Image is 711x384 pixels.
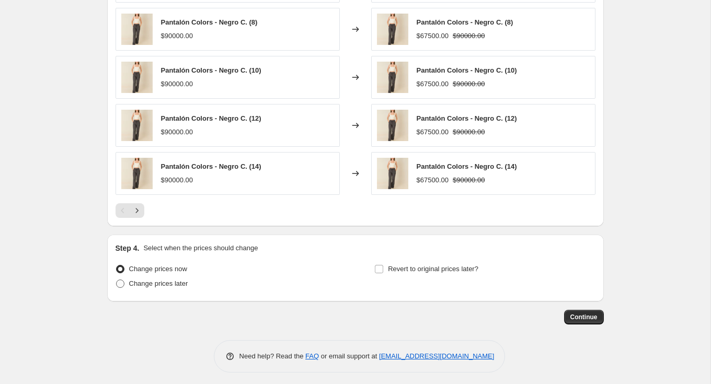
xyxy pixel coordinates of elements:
h2: Step 4. [116,243,140,253]
img: negro_2431317_1_ab8a7e5e-76e1-44e0-8653-e54d542f1c9a_80x.jpg [377,158,408,189]
span: Pantalón Colors - Negro C. (8) [161,18,258,26]
span: $67500.00 [417,32,449,40]
nav: Pagination [116,203,144,218]
span: $67500.00 [417,176,449,184]
span: $90000.00 [453,176,485,184]
span: or email support at [319,352,379,360]
span: Pantalón Colors - Negro C. (10) [161,66,261,74]
span: Continue [570,313,598,321]
span: $90000.00 [453,32,485,40]
img: negro_2431317_1_ab8a7e5e-76e1-44e0-8653-e54d542f1c9a_80x.jpg [377,110,408,141]
span: $90000.00 [453,128,485,136]
p: Select when the prices should change [143,243,258,253]
span: Change prices now [129,265,187,273]
span: Pantalón Colors - Negro C. (10) [417,66,517,74]
span: Pantalón Colors - Negro C. (8) [417,18,513,26]
a: FAQ [305,352,319,360]
span: $90000.00 [161,176,193,184]
img: negro_2431317_1_ab8a7e5e-76e1-44e0-8653-e54d542f1c9a_80x.jpg [121,110,153,141]
span: Change prices later [129,280,188,287]
span: Revert to original prices later? [388,265,478,273]
span: $90000.00 [453,80,485,88]
span: $67500.00 [417,128,449,136]
span: Pantalón Colors - Negro C. (12) [161,114,261,122]
button: Next [130,203,144,218]
img: negro_2431317_1_ab8a7e5e-76e1-44e0-8653-e54d542f1c9a_80x.jpg [121,14,153,45]
button: Continue [564,310,604,324]
span: $90000.00 [161,80,193,88]
img: negro_2431317_1_ab8a7e5e-76e1-44e0-8653-e54d542f1c9a_80x.jpg [377,14,408,45]
img: negro_2431317_1_ab8a7e5e-76e1-44e0-8653-e54d542f1c9a_80x.jpg [121,158,153,189]
a: [EMAIL_ADDRESS][DOMAIN_NAME] [379,352,494,360]
span: Pantalón Colors - Negro C. (12) [417,114,517,122]
img: negro_2431317_1_ab8a7e5e-76e1-44e0-8653-e54d542f1c9a_80x.jpg [377,62,408,93]
span: $90000.00 [161,32,193,40]
span: $90000.00 [161,128,193,136]
span: $67500.00 [417,80,449,88]
span: Pantalón Colors - Negro C. (14) [161,162,261,170]
span: Need help? Read the [239,352,306,360]
img: negro_2431317_1_ab8a7e5e-76e1-44e0-8653-e54d542f1c9a_80x.jpg [121,62,153,93]
span: Pantalón Colors - Negro C. (14) [417,162,517,170]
